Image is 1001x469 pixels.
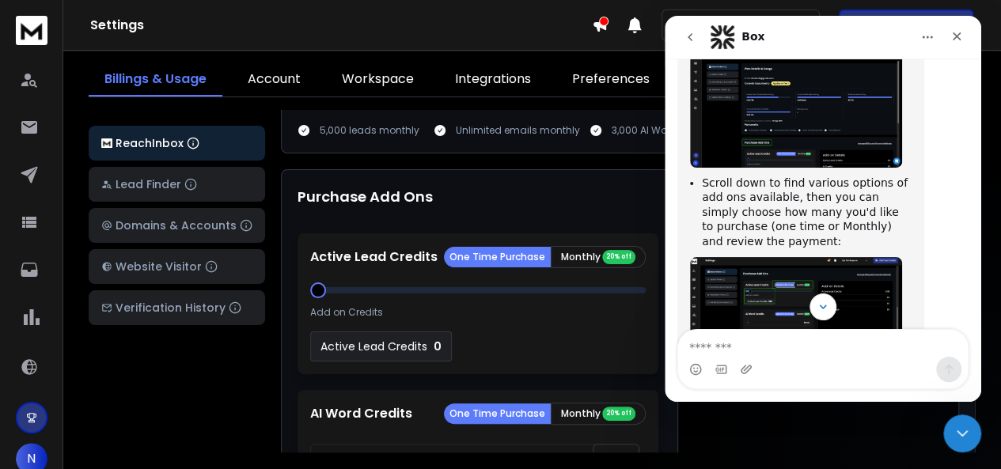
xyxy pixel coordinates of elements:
[310,248,438,267] p: Active Lead Credits
[89,249,265,284] button: Website Visitor
[89,167,265,202] button: Lead Finder
[320,124,419,137] p: 5,000 leads monthly
[13,314,303,341] textarea: Message…
[89,126,265,161] button: ReachInbox
[665,16,981,402] iframe: Intercom live chat
[439,63,547,96] a: Integrations
[145,278,172,304] button: Scroll to bottom
[444,247,551,267] button: One Time Purchase
[602,250,635,264] div: 20% off
[25,347,37,360] button: Emoji picker
[943,414,981,452] iframe: Intercom live chat
[310,306,383,319] p: Add on Credits
[551,246,646,268] button: Monthly 20% off
[839,9,973,41] button: Get Free Credits
[602,407,635,421] div: 20% off
[456,124,580,137] p: Unlimited emails monthly
[320,339,427,354] p: Active Lead Credits
[271,341,297,366] button: Send a message…
[37,160,247,233] li: Scroll down to find various options of add ons available, then you can simply choose how many you...
[90,16,592,35] h1: Settings
[232,63,317,96] a: Account
[612,124,723,137] p: 3,000 AI Words Monthly
[310,404,412,423] p: AI Word Credits
[551,403,646,425] button: Monthly 20% off
[89,290,265,325] button: Verification History
[101,138,112,149] img: logo
[75,347,88,360] button: Upload attachment
[50,347,63,360] button: Gif picker
[16,16,47,45] img: logo
[556,63,665,96] a: Preferences
[89,208,265,243] button: Domains & Accounts
[326,63,430,96] a: Workspace
[89,63,222,96] a: Billings & Usage
[434,339,442,354] p: 0
[444,403,551,424] button: One Time Purchase
[298,186,433,217] h1: Purchase Add Ons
